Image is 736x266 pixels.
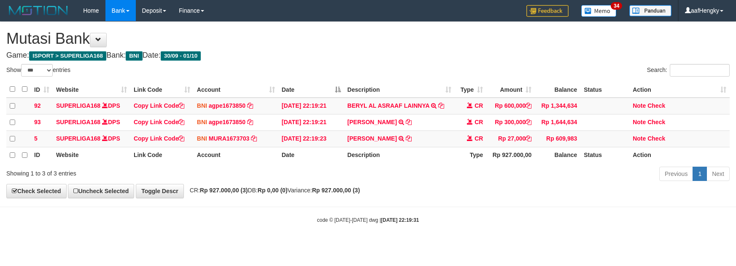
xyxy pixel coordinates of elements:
a: MURA1673703 [209,135,250,142]
td: [DATE] 22:19:23 [278,130,344,147]
span: CR [474,119,483,125]
a: Copy Rp 600,000 to clipboard [526,102,531,109]
a: SUPERLIGA168 [56,102,100,109]
a: SUPERLIGA168 [56,135,100,142]
span: BNI [197,135,207,142]
span: ISPORT > SUPERLIGA168 [29,51,106,61]
span: CR [474,135,483,142]
strong: [DATE] 22:19:31 [381,217,419,223]
th: Balance [535,147,580,163]
a: Toggle Descr [136,184,184,198]
img: MOTION_logo.png [6,4,70,17]
img: Feedback.jpg [526,5,569,17]
th: Description: activate to sort column ascending [344,81,455,98]
th: Account [194,147,278,163]
select: Showentries [21,64,53,77]
th: Status [580,147,629,163]
div: Showing 1 to 3 of 3 entries [6,166,300,178]
td: Rp 600,000 [486,98,535,114]
a: Copy Link Code [134,119,185,125]
th: Action [629,147,730,163]
a: Copy MURA1673703 to clipboard [251,135,257,142]
a: Copy MUJI RAHAYU to clipboard [406,119,412,125]
a: Copy MUHAMMAD ALI RIDHO to clipboard [406,135,412,142]
a: Check [647,102,665,109]
img: panduan.png [629,5,671,16]
th: Account: activate to sort column ascending [194,81,278,98]
a: 1 [693,167,707,181]
td: Rp 609,983 [535,130,580,147]
a: Check [647,135,665,142]
td: Rp 1,344,634 [535,98,580,114]
th: Link Code [130,147,194,163]
a: Copy agpe1673850 to clipboard [247,102,253,109]
span: 92 [34,102,41,109]
span: CR [474,102,483,109]
a: Note [633,135,646,142]
a: SUPERLIGA168 [56,119,100,125]
img: Button%20Memo.svg [581,5,617,17]
span: 30/09 - 01/10 [161,51,201,61]
a: agpe1673850 [209,102,245,109]
strong: Rp 927.000,00 (3) [312,187,360,194]
a: Uncheck Selected [68,184,134,198]
span: 93 [34,119,41,125]
th: Date [278,147,344,163]
a: Copy BERYL AL ASRAAF LAINNYA to clipboard [438,102,444,109]
a: Note [633,119,646,125]
th: Type [455,147,486,163]
th: Date: activate to sort column descending [278,81,344,98]
th: Amount: activate to sort column ascending [486,81,535,98]
span: CR: DB: Variance: [186,187,360,194]
label: Show entries [6,64,70,77]
h4: Game: Bank: Date: [6,51,730,60]
td: DPS [53,114,130,130]
h1: Mutasi Bank [6,30,730,47]
span: BNI [197,119,207,125]
a: BERYL AL ASRAAF LAINNYA [348,102,429,109]
a: [PERSON_NAME] [348,119,397,125]
td: DPS [53,98,130,114]
span: 34 [611,2,622,10]
a: Copy Link Code [134,135,185,142]
th: Website: activate to sort column ascending [53,81,130,98]
span: 5 [34,135,38,142]
strong: Rp 927.000,00 (3) [200,187,248,194]
th: Status [580,81,629,98]
td: DPS [53,130,130,147]
a: Note [633,102,646,109]
td: Rp 27,000 [486,130,535,147]
th: Rp 927.000,00 [486,147,535,163]
th: Description [344,147,455,163]
small: code © [DATE]-[DATE] dwg | [317,217,419,223]
label: Search: [647,64,730,77]
a: Check [647,119,665,125]
td: [DATE] 22:19:21 [278,98,344,114]
a: Copy Rp 300,000 to clipboard [526,119,531,125]
td: Rp 1,644,634 [535,114,580,130]
td: Rp 300,000 [486,114,535,130]
th: Type: activate to sort column ascending [455,81,486,98]
strong: Rp 0,00 (0) [258,187,288,194]
span: BNI [126,51,142,61]
a: Check Selected [6,184,67,198]
span: BNI [197,102,207,109]
th: Balance [535,81,580,98]
input: Search: [670,64,730,77]
td: [DATE] 22:19:21 [278,114,344,130]
th: Action: activate to sort column ascending [629,81,730,98]
a: agpe1673850 [209,119,245,125]
a: Copy Rp 27,000 to clipboard [526,135,531,142]
th: Website [53,147,130,163]
a: [PERSON_NAME] [348,135,397,142]
a: Copy agpe1673850 to clipboard [247,119,253,125]
th: Link Code: activate to sort column ascending [130,81,194,98]
th: ID [31,147,53,163]
a: Previous [659,167,693,181]
a: Next [706,167,730,181]
th: ID: activate to sort column ascending [31,81,53,98]
a: Copy Link Code [134,102,185,109]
